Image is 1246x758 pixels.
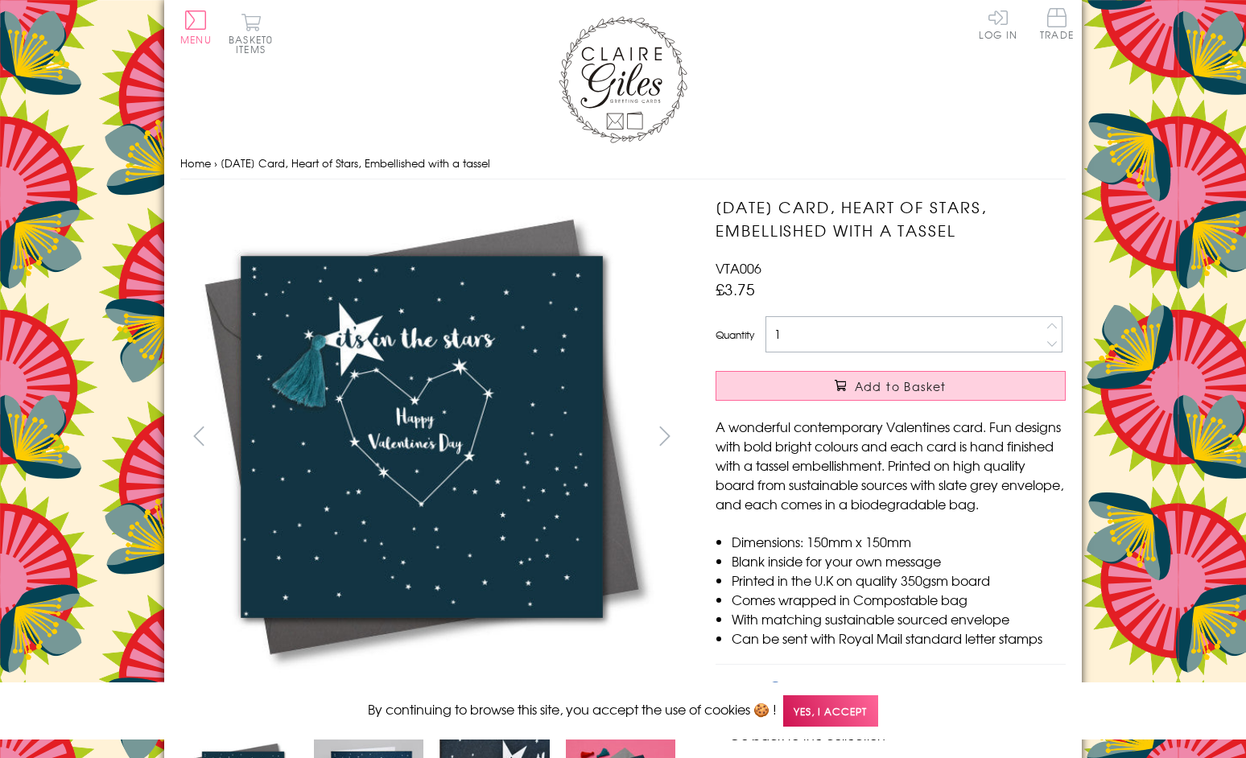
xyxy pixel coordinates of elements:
[716,258,761,278] span: VTA006
[221,155,490,171] span: [DATE] Card, Heart of Stars, Embellished with a tassel
[180,10,212,44] button: Menu
[1040,8,1074,43] a: Trade
[783,695,878,727] span: Yes, I accept
[716,417,1066,513] p: A wonderful contemporary Valentines card. Fun designs with bold bright colours and each card is h...
[716,371,1066,401] button: Add to Basket
[180,155,211,171] a: Home
[214,155,217,171] span: ›
[683,196,1166,678] img: Valentine's Day Card, Heart of Stars, Embellished with a tassel
[732,628,1066,648] li: Can be sent with Royal Mail standard letter stamps
[1040,8,1074,39] span: Trade
[180,147,1066,180] nav: breadcrumbs
[236,32,273,56] span: 0 items
[855,378,947,394] span: Add to Basket
[180,196,663,678] img: Valentine's Day Card, Heart of Stars, Embellished with a tassel
[732,609,1066,628] li: With matching sustainable sourced envelope
[732,571,1066,590] li: Printed in the U.K on quality 350gsm board
[732,590,1066,609] li: Comes wrapped in Compostable bag
[647,418,683,454] button: next
[559,16,687,143] img: Claire Giles Greetings Cards
[180,32,212,47] span: Menu
[180,418,217,454] button: prev
[732,532,1066,551] li: Dimensions: 150mm x 150mm
[979,8,1017,39] a: Log In
[716,278,755,300] span: £3.75
[229,13,273,54] button: Basket0 items
[716,328,754,342] label: Quantity
[732,551,1066,571] li: Blank inside for your own message
[716,196,1066,242] h1: [DATE] Card, Heart of Stars, Embellished with a tassel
